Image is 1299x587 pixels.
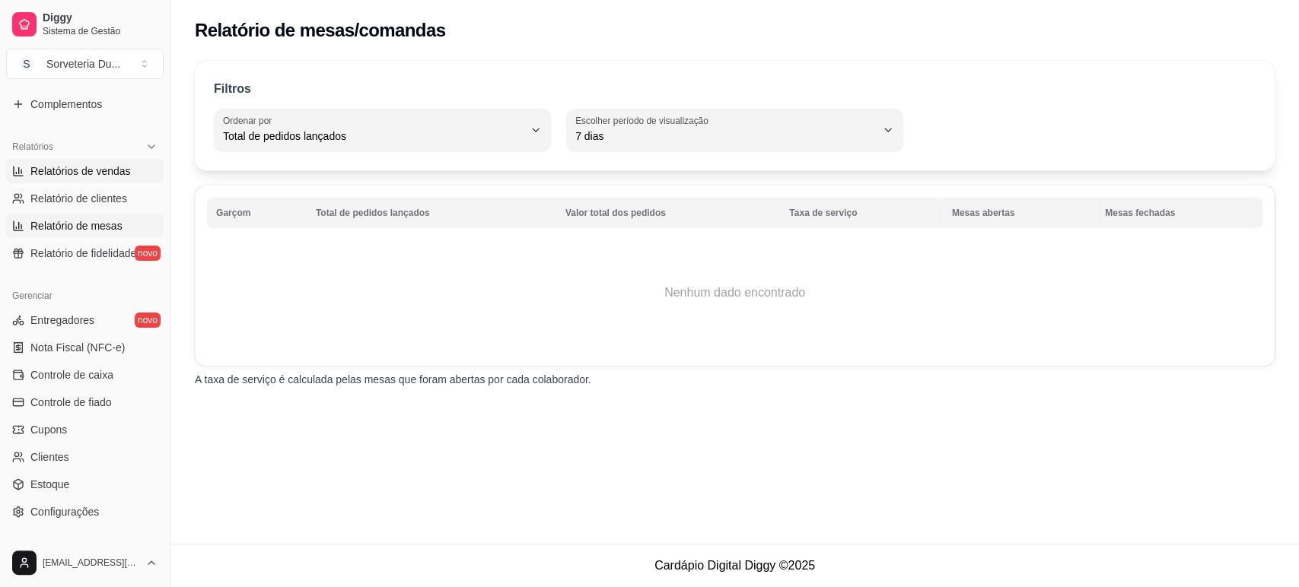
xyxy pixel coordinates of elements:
button: Ordenar porTotal de pedidos lançados [214,109,551,151]
a: DiggySistema de Gestão [6,6,164,43]
button: Escolher período de visualização7 dias [566,109,903,151]
a: Nota Fiscal (NFC-e) [6,335,164,360]
span: 7 dias [575,129,876,144]
a: Controle de caixa [6,363,164,387]
span: Cupons [30,422,67,437]
div: Gerenciar [6,284,164,308]
span: Clientes [30,449,69,465]
a: Cupons [6,417,164,442]
span: Sistema de Gestão [43,25,158,37]
span: [EMAIL_ADDRESS][DOMAIN_NAME] [43,557,139,569]
p: A taxa de serviço é calculada pelas mesas que foram abertas por cada colaborador. [195,372,1275,387]
th: Total de pedidos lançados [307,198,556,228]
span: Nota Fiscal (NFC-e) [30,340,125,355]
h2: Relatório de mesas/comandas [195,18,445,43]
span: Relatórios [12,141,53,153]
button: [EMAIL_ADDRESS][DOMAIN_NAME] [6,544,164,581]
span: Relatório de fidelidade [30,246,136,261]
th: Valor total dos pedidos [556,198,780,228]
span: Total de pedidos lançados [223,129,524,144]
a: Complementos [6,92,164,116]
th: Mesas abertas [943,198,1096,228]
p: Filtros [214,80,251,98]
footer: Cardápio Digital Diggy © 2025 [170,544,1299,587]
span: Complementos [30,97,102,112]
span: Relatório de clientes [30,191,127,206]
div: Sorveteria Du ... [46,56,120,71]
span: Relatórios de vendas [30,163,131,179]
span: Estoque [30,477,69,492]
span: S [19,56,34,71]
th: Garçom [207,198,307,228]
a: Controle de fiado [6,390,164,414]
a: Relatório de clientes [6,186,164,211]
a: Clientes [6,445,164,469]
span: Configurações [30,504,99,519]
label: Ordenar por [223,114,277,127]
span: Relatório de mesas [30,218,123,233]
span: Diggy [43,11,158,25]
td: Nenhum dado encontrado [207,232,1262,354]
th: Taxa de serviço [780,198,943,228]
a: Relatório de fidelidadenovo [6,241,164,265]
a: Configurações [6,500,164,524]
span: Controle de fiado [30,395,112,410]
th: Mesas fechadas [1096,198,1262,228]
label: Escolher período de visualização [575,114,713,127]
a: Estoque [6,472,164,497]
a: Entregadoresnovo [6,308,164,332]
a: Relatório de mesas [6,214,164,238]
span: Entregadores [30,313,94,328]
span: Controle de caixa [30,367,113,382]
a: Relatórios de vendas [6,159,164,183]
button: Select a team [6,49,164,79]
